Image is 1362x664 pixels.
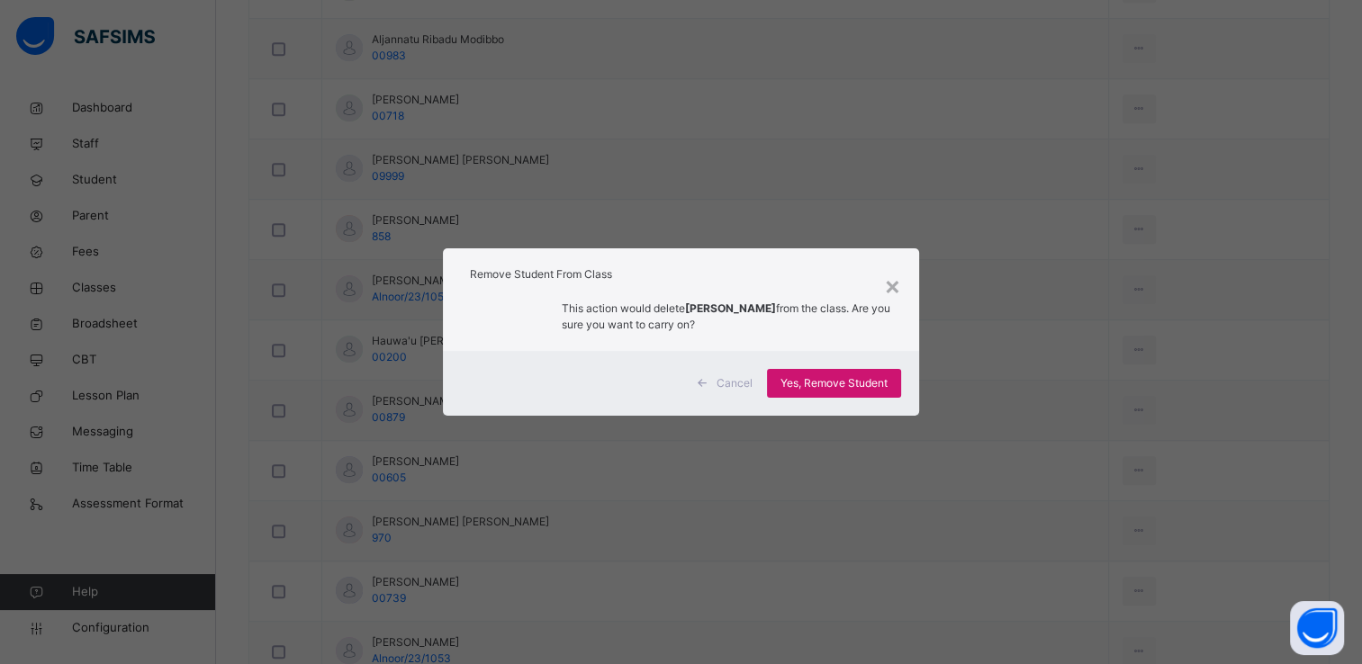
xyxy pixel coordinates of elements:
[685,301,776,315] strong: [PERSON_NAME]
[562,301,893,333] p: This action would delete from the class. Are you sure you want to carry on?
[884,266,901,304] div: ×
[470,266,893,283] h1: Remove Student From Class
[1290,601,1344,655] button: Open asap
[780,375,888,391] span: Yes, Remove Student
[717,375,753,391] span: Cancel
